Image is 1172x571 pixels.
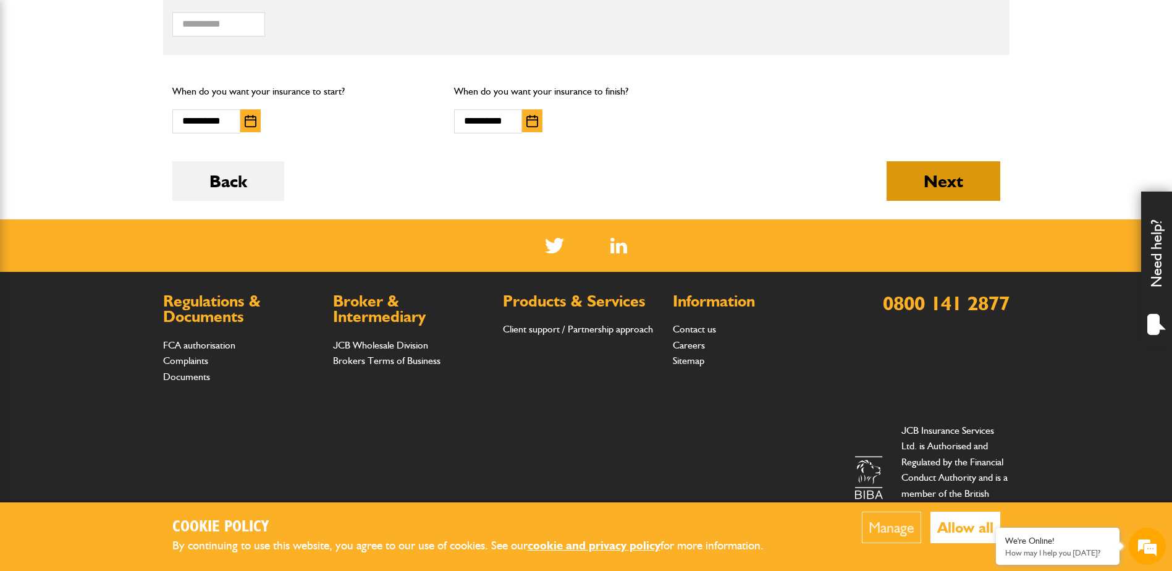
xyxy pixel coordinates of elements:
img: Linked In [610,238,627,253]
a: 0800 141 2877 [883,291,1010,315]
a: Complaints [163,355,208,366]
button: Back [172,161,284,201]
h2: Cookie Policy [172,518,784,537]
a: Brokers Terms of Business [333,355,441,366]
a: JCB Wholesale Division [333,339,428,351]
p: When do you want your insurance to start? [172,83,436,99]
a: Contact us [673,323,716,335]
input: Enter your last name [16,114,226,142]
button: Allow all [930,512,1000,543]
div: Chat with us now [64,69,208,85]
h2: Broker & Intermediary [333,294,491,325]
h2: Products & Services [503,294,660,310]
img: Choose date [526,115,538,127]
a: Client support / Partnership approach [503,323,653,335]
div: We're Online! [1005,536,1110,546]
div: Need help? [1141,192,1172,346]
a: FCA authorisation [163,339,235,351]
a: cookie and privacy policy [528,538,660,552]
input: Enter your email address [16,151,226,178]
img: Twitter [545,238,564,253]
div: Minimize live chat window [203,6,232,36]
p: How may I help you today? [1005,548,1110,557]
a: LinkedIn [610,238,627,253]
em: Start Chat [168,381,224,397]
textarea: Type your message and hit 'Enter' [16,224,226,370]
p: JCB Insurance Services Ltd. is Authorised and Regulated by the Financial Conduct Authority and is... [901,423,1010,533]
button: Manage [862,512,921,543]
button: Next [887,161,1000,201]
a: Documents [163,371,210,383]
img: d_20077148190_company_1631870298795_20077148190 [21,69,52,86]
p: When do you want your insurance to finish? [454,83,718,99]
h2: Regulations & Documents [163,294,321,325]
a: Sitemap [673,355,704,366]
a: Careers [673,339,705,351]
img: Choose date [245,115,256,127]
input: Enter your phone number [16,187,226,214]
h2: Information [673,294,830,310]
p: By continuing to use this website, you agree to our use of cookies. See our for more information. [172,536,784,556]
